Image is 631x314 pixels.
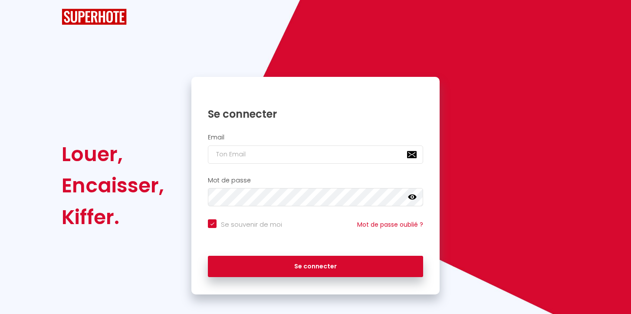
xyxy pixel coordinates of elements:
[208,177,423,184] h2: Mot de passe
[208,145,423,164] input: Ton Email
[62,202,164,233] div: Kiffer.
[208,107,423,121] h1: Se connecter
[62,139,164,170] div: Louer,
[62,9,127,25] img: SuperHote logo
[208,134,423,141] h2: Email
[62,170,164,201] div: Encaisser,
[357,220,423,229] a: Mot de passe oublié ?
[208,256,423,278] button: Se connecter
